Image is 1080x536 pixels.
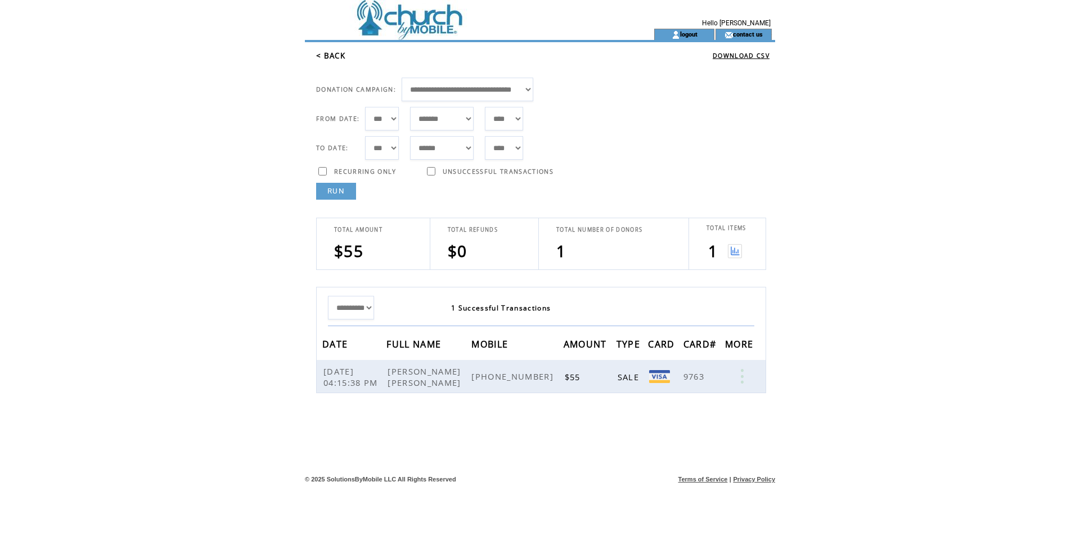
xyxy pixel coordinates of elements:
[386,340,444,347] a: FULL NAME
[680,30,697,38] a: logout
[305,476,456,483] span: © 2025 SolutionsByMobile LLC All Rights Reserved
[713,52,769,60] a: DOWNLOAD CSV
[708,240,718,262] span: 1
[448,240,467,262] span: $0
[316,85,396,93] span: DONATION CAMPAIGN:
[565,371,583,382] span: $55
[316,183,356,200] a: RUN
[316,51,345,61] a: < BACK
[733,476,775,483] a: Privacy Policy
[724,30,733,39] img: contact_us_icon.gif
[733,30,763,38] a: contact us
[616,340,643,347] a: TYPE
[702,19,771,27] span: Hello [PERSON_NAME]
[323,366,381,388] span: [DATE] 04:15:38 PM
[730,476,731,483] span: |
[648,340,677,347] a: CARD
[322,340,350,347] a: DATE
[334,168,397,175] span: RECURRING ONLY
[683,371,707,382] span: 9763
[443,168,553,175] span: UNSUCCESSFUL TRANSACTIONS
[706,224,746,232] span: TOTAL ITEMS
[672,30,680,39] img: account_icon.gif
[471,371,556,382] span: [PHONE_NUMBER]
[334,226,382,233] span: TOTAL AMOUNT
[316,144,349,152] span: TO DATE:
[616,335,643,356] span: TYPE
[564,335,610,356] span: AMOUNT
[648,335,677,356] span: CARD
[471,335,511,356] span: MOBILE
[386,335,444,356] span: FULL NAME
[388,366,463,388] span: [PERSON_NAME] [PERSON_NAME]
[683,335,719,356] span: CARD#
[683,340,719,347] a: CARD#
[649,370,670,383] img: VISA
[678,476,728,483] a: Terms of Service
[316,115,359,123] span: FROM DATE:
[728,244,742,258] img: View graph
[451,303,551,313] span: 1 Successful Transactions
[618,371,642,382] span: SALE
[448,226,498,233] span: TOTAL REFUNDS
[725,335,756,356] span: MORE
[564,340,610,347] a: AMOUNT
[334,240,363,262] span: $55
[556,240,566,262] span: 1
[322,335,350,356] span: DATE
[556,226,642,233] span: TOTAL NUMBER OF DONORS
[471,340,511,347] a: MOBILE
